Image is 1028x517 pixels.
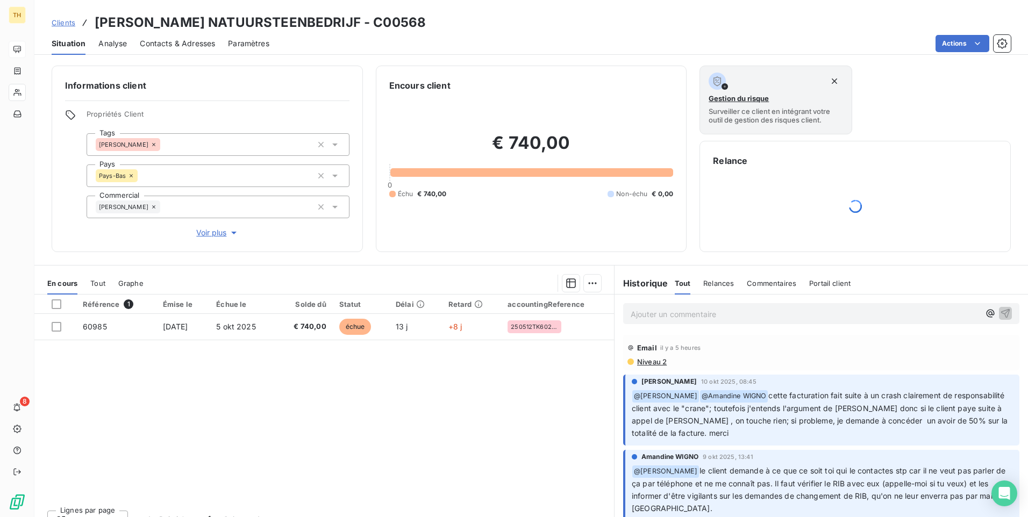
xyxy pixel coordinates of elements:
[616,189,647,199] span: Non-échu
[448,322,462,331] span: +8 j
[747,279,796,288] span: Commentaires
[641,452,698,462] span: Amandine WIGNO
[339,319,372,335] span: échue
[508,300,608,308] div: accountingReference
[47,279,77,288] span: En cours
[99,173,126,179] span: Pays-Bas
[700,390,768,403] span: @ Amandine WIGNO
[98,38,127,49] span: Analyse
[396,322,408,331] span: 13 j
[703,279,734,288] span: Relances
[140,38,215,49] span: Contacts & Adresses
[632,465,699,478] span: @ [PERSON_NAME]
[138,171,146,181] input: Ajouter une valeur
[83,322,107,331] span: 60985
[99,204,148,210] span: [PERSON_NAME]
[52,17,75,28] a: Clients
[160,140,169,149] input: Ajouter une valeur
[160,202,169,212] input: Ajouter une valeur
[709,94,769,103] span: Gestion du risque
[339,300,383,308] div: Statut
[809,279,851,288] span: Portail client
[9,6,26,24] div: TH
[417,189,446,199] span: € 740,00
[389,132,674,164] h2: € 740,00
[389,79,451,92] h6: Encours client
[196,227,239,238] span: Voir plus
[632,391,1010,437] span: cette facturation fait suite à un crash clairement de responsabilité client avec le "crane"; tout...
[641,377,697,386] span: [PERSON_NAME]
[216,322,256,331] span: 5 okt 2025
[118,279,144,288] span: Graphe
[163,300,204,308] div: Émise le
[83,299,150,309] div: Référence
[95,13,426,32] h3: [PERSON_NAME] NATUURSTEENBEDRIJF - C00568
[398,189,413,199] span: Échu
[652,189,673,199] span: € 0,00
[65,79,349,92] h6: Informations client
[20,397,30,406] span: 8
[636,357,667,366] span: Niveau 2
[87,227,349,239] button: Voir plus
[699,66,852,134] button: Gestion du risqueSurveiller ce client en intégrant votre outil de gestion des risques client.
[701,378,756,385] span: 10 okt 2025, 08:45
[282,321,326,332] span: € 740,00
[632,390,699,403] span: @ [PERSON_NAME]
[163,322,188,331] span: [DATE]
[675,279,691,288] span: Tout
[87,110,349,125] span: Propriétés Client
[637,343,657,352] span: Email
[124,299,133,309] span: 1
[396,300,436,308] div: Délai
[615,277,668,290] h6: Historique
[228,38,269,49] span: Paramètres
[90,279,105,288] span: Tout
[632,466,1008,513] span: le client demande à ce que ce soit toi qui le contactes stp car il ne veut pas parler de ça par t...
[703,454,753,460] span: 9 okt 2025, 13:41
[448,300,495,308] div: Retard
[709,107,843,124] span: Surveiller ce client en intégrant votre outil de gestion des risques client.
[511,324,558,330] span: 250512TK60299AW
[216,300,269,308] div: Échue le
[660,344,701,351] span: il y a 5 heures
[9,493,26,511] img: Logo LeanPay
[713,154,997,167] h6: Relance
[52,38,85,49] span: Situation
[936,35,989,52] button: Actions
[52,18,75,27] span: Clients
[99,141,148,148] span: [PERSON_NAME]
[282,300,326,308] div: Solde dû
[388,181,392,189] span: 0
[991,480,1017,506] div: Open Intercom Messenger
